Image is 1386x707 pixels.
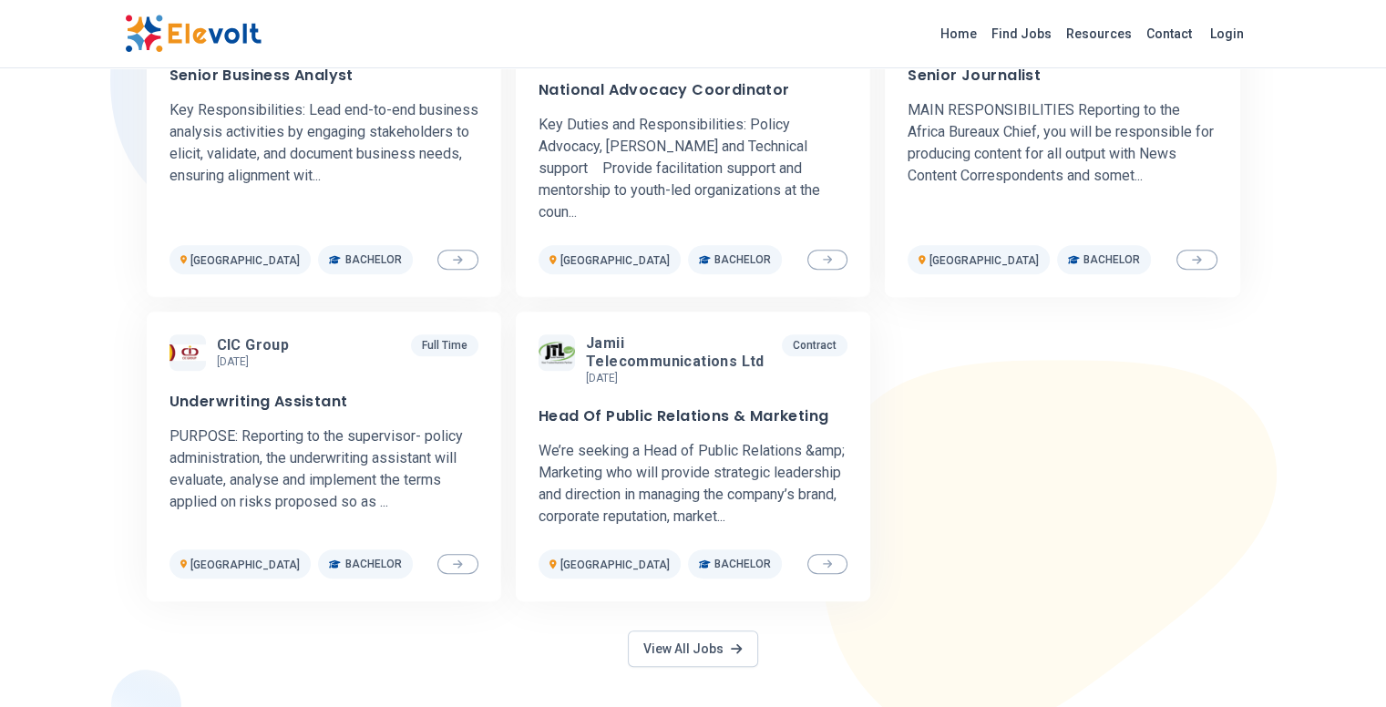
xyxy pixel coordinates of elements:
span: [GEOGRAPHIC_DATA] [560,558,670,571]
p: Contract [782,334,847,356]
p: [DATE] [586,371,775,385]
a: Home [933,19,984,48]
a: Jamii Telecommunications LtdJamii Telecommunications Ltd[DATE]ContractHead Of Public Relations & ... [516,312,870,601]
span: Bachelor [345,557,402,571]
p: PURPOSE: Reporting to the supervisor- policy administration, the underwriting assistant will eval... [169,425,478,513]
p: Key Responsibilities: Lead end-to-end business analysis activities by engaging stakeholders to el... [169,99,478,187]
a: Find Jobs [984,19,1059,48]
span: CIC group [217,336,290,354]
img: CIC group [169,344,206,361]
p: Key Duties and Responsibilities: Policy Advocacy, [PERSON_NAME] and Technical support Provide fac... [539,114,847,223]
a: Login [1199,15,1255,52]
h3: Underwriting Assistant [169,393,348,411]
span: Bachelor [1083,252,1140,267]
iframe: Chat Widget [1295,620,1386,707]
img: Jamii Telecommunications Ltd [539,342,575,363]
h3: Senior Business Analyst [169,67,354,85]
span: [GEOGRAPHIC_DATA] [929,254,1039,267]
h3: Head Of Public Relations & Marketing [539,407,828,425]
p: [DATE] [217,354,297,369]
span: [GEOGRAPHIC_DATA] [190,558,300,571]
p: We’re seeking a Head of Public Relations &amp; Marketing who will provide strategic leadership an... [539,440,847,528]
span: Bachelor [345,252,402,267]
a: CIC groupCIC group[DATE]Full TimeUnderwriting AssistantPURPOSE: Reporting to the supervisor- poli... [147,312,501,601]
h3: Senior Journalist [908,67,1041,85]
p: Full Time [411,334,478,356]
a: Resources [1059,19,1139,48]
span: [GEOGRAPHIC_DATA] [190,254,300,267]
h3: National Advocacy Coordinator [539,81,790,99]
span: Bachelor [714,557,771,571]
span: Jamii Telecommunications Ltd [586,334,767,371]
span: [GEOGRAPHIC_DATA] [560,254,670,267]
span: Bachelor [714,252,771,267]
img: Elevolt [125,15,262,53]
a: View All Jobs [628,630,757,667]
a: Contact [1139,19,1199,48]
p: MAIN RESPONSIBILITIES Reporting to the Africa Bureaux Chief, you will be responsible for producin... [908,99,1217,187]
